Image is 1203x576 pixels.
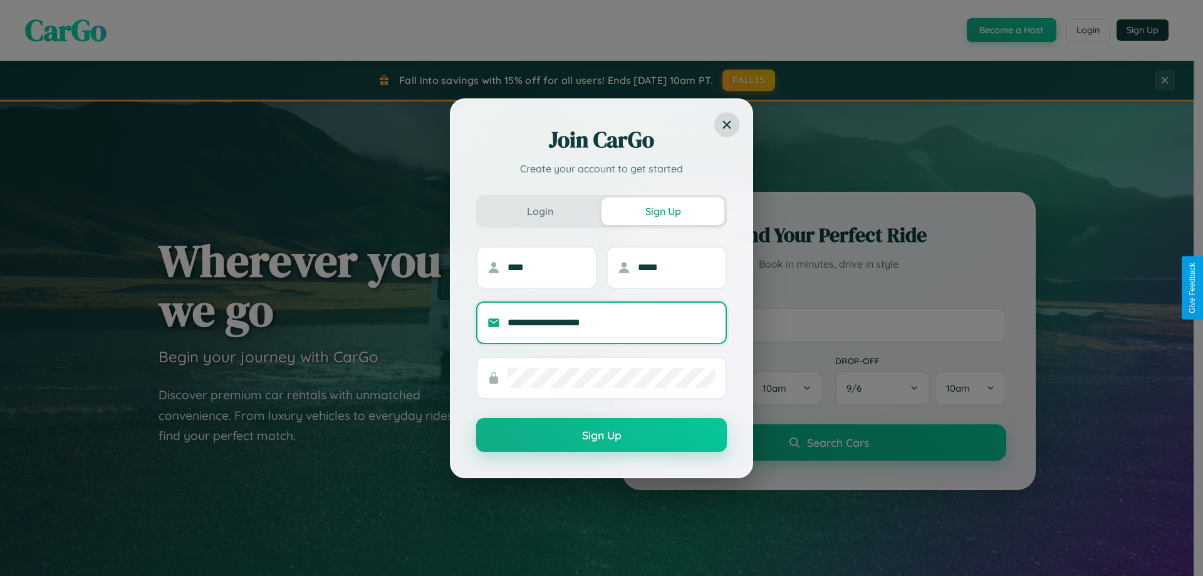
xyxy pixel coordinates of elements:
button: Sign Up [476,418,727,452]
div: Give Feedback [1188,263,1197,313]
p: Create your account to get started [476,161,727,176]
button: Login [479,197,601,225]
h2: Join CarGo [476,125,727,155]
button: Sign Up [601,197,724,225]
